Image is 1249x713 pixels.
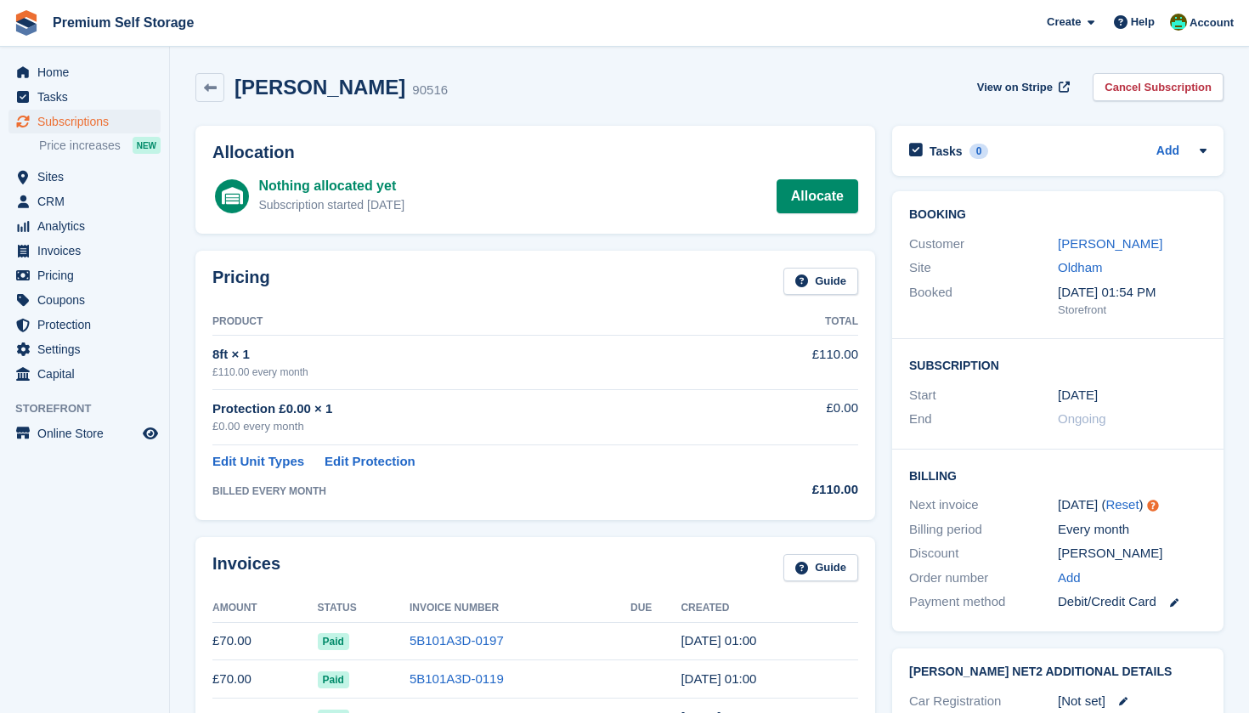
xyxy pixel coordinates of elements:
th: Amount [212,595,318,622]
a: menu [8,313,161,337]
h2: Allocation [212,143,858,162]
th: Product [212,308,738,336]
div: 0 [969,144,989,159]
span: Account [1190,14,1234,31]
span: Home [37,60,139,84]
th: Status [318,595,410,622]
a: menu [8,110,161,133]
img: Anthony Bell [1170,14,1187,31]
div: Customer [909,235,1058,254]
div: Nothing allocated yet [258,176,404,196]
div: Tooltip anchor [1145,498,1161,513]
a: menu [8,85,161,109]
a: menu [8,422,161,445]
div: 90516 [412,81,448,100]
th: Invoice Number [410,595,630,622]
a: Premium Self Storage [46,8,201,37]
img: stora-icon-8386f47178a22dfd0bd8f6a31ec36ba5ce8667c1dd55bd0f319d3a0aa187defe.svg [14,10,39,36]
div: Debit/Credit Card [1058,592,1207,612]
th: Created [681,595,858,622]
span: Analytics [37,214,139,238]
span: Help [1131,14,1155,31]
th: Due [630,595,681,622]
span: View on Stripe [977,79,1053,96]
a: Price increases NEW [39,136,161,155]
a: Guide [783,268,858,296]
td: £0.00 [738,389,858,444]
div: Protection £0.00 × 1 [212,399,738,419]
span: Online Store [37,422,139,445]
span: Invoices [37,239,139,263]
a: Reset [1105,497,1139,512]
div: Storefront [1058,302,1207,319]
div: Next invoice [909,495,1058,515]
a: Preview store [140,423,161,444]
div: 8ft × 1 [212,345,738,365]
a: [PERSON_NAME] [1058,236,1162,251]
div: £110.00 [738,480,858,500]
div: [DATE] ( ) [1058,495,1207,515]
a: Add [1156,142,1179,161]
a: menu [8,362,161,386]
th: Total [738,308,858,336]
div: Discount [909,544,1058,563]
time: 2025-06-13 00:00:00 UTC [1058,386,1098,405]
div: Subscription started [DATE] [258,196,404,214]
span: Settings [37,337,139,361]
h2: Tasks [930,144,963,159]
h2: [PERSON_NAME] [235,76,405,99]
span: Ongoing [1058,411,1106,426]
a: Cancel Subscription [1093,73,1224,101]
div: BILLED EVERY MONTH [212,484,738,499]
span: Protection [37,313,139,337]
span: Tasks [37,85,139,109]
h2: Billing [909,467,1207,484]
span: Capital [37,362,139,386]
h2: Subscription [909,356,1207,373]
div: £110.00 every month [212,365,738,380]
span: Paid [318,671,349,688]
a: 5B101A3D-0119 [410,671,504,686]
div: Payment method [909,592,1058,612]
td: £110.00 [738,336,858,389]
a: menu [8,214,161,238]
span: Sites [37,165,139,189]
a: Guide [783,554,858,582]
div: Start [909,386,1058,405]
h2: Invoices [212,554,280,582]
a: menu [8,337,161,361]
div: Site [909,258,1058,278]
div: End [909,410,1058,429]
span: CRM [37,190,139,213]
h2: Booking [909,208,1207,222]
div: £0.00 every month [212,418,738,435]
a: Oldham [1058,260,1103,274]
span: Price increases [39,138,121,154]
div: Every month [1058,520,1207,540]
a: menu [8,165,161,189]
a: menu [8,263,161,287]
time: 2025-08-13 00:00:03 UTC [681,633,756,648]
div: [Not set] [1058,692,1207,711]
time: 2025-07-13 00:00:26 UTC [681,671,756,686]
h2: Pricing [212,268,270,296]
span: Coupons [37,288,139,312]
td: £70.00 [212,660,318,699]
a: menu [8,60,161,84]
span: Paid [318,633,349,650]
div: Car Registration [909,692,1058,711]
div: Booked [909,283,1058,319]
a: 5B101A3D-0197 [410,633,504,648]
a: Allocate [777,179,858,213]
span: Create [1047,14,1081,31]
a: Edit Protection [325,452,415,472]
span: Storefront [15,400,169,417]
span: Subscriptions [37,110,139,133]
a: menu [8,190,161,213]
h2: [PERSON_NAME] Net2 Additional Details [909,665,1207,679]
a: Add [1058,569,1081,588]
a: menu [8,239,161,263]
div: [PERSON_NAME] [1058,544,1207,563]
div: Billing period [909,520,1058,540]
div: Order number [909,569,1058,588]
